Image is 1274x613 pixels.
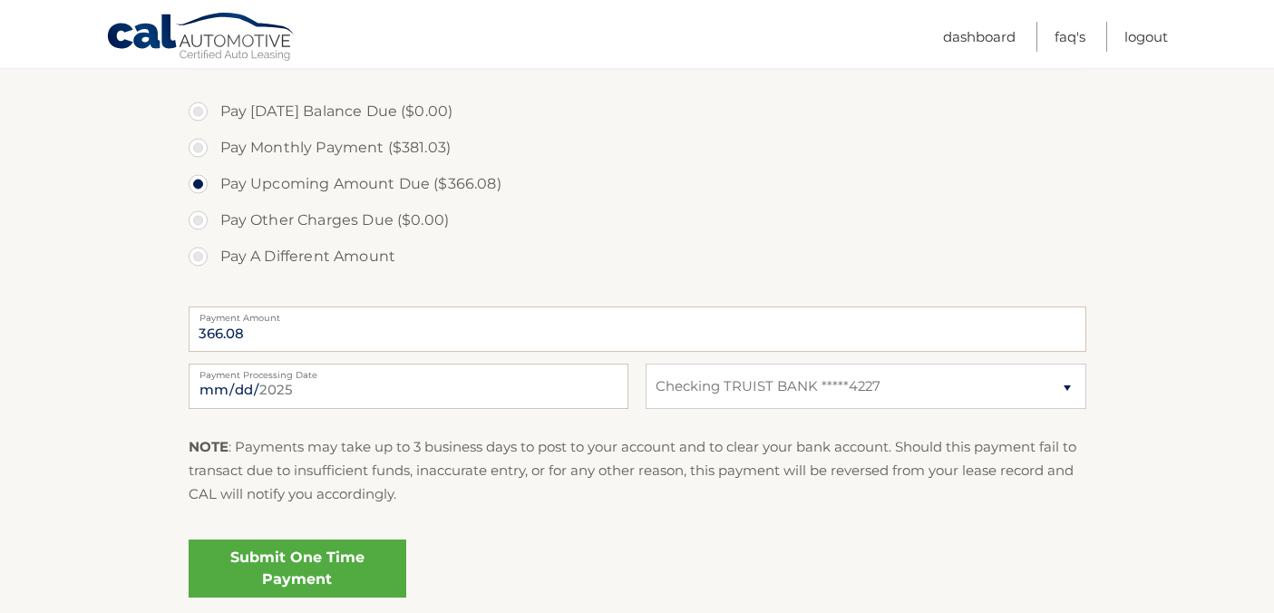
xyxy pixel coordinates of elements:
[189,166,1086,202] label: Pay Upcoming Amount Due ($366.08)
[106,12,297,64] a: Cal Automotive
[189,130,1086,166] label: Pay Monthly Payment ($381.03)
[943,22,1016,52] a: Dashboard
[189,202,1086,238] label: Pay Other Charges Due ($0.00)
[189,238,1086,275] label: Pay A Different Amount
[189,306,1086,321] label: Payment Amount
[1055,22,1085,52] a: FAQ's
[189,93,1086,130] label: Pay [DATE] Balance Due ($0.00)
[1124,22,1168,52] a: Logout
[189,540,406,598] a: Submit One Time Payment
[189,364,628,409] input: Payment Date
[189,364,628,378] label: Payment Processing Date
[189,438,229,455] strong: NOTE
[189,306,1086,352] input: Payment Amount
[189,435,1086,507] p: : Payments may take up to 3 business days to post to your account and to clear your bank account....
